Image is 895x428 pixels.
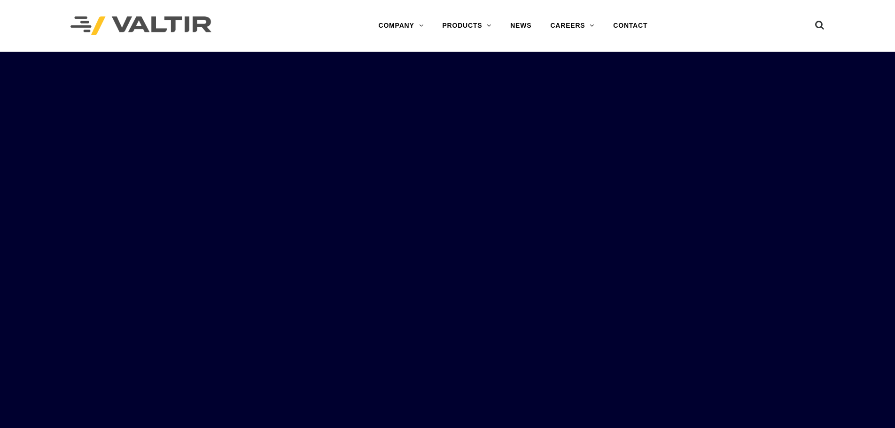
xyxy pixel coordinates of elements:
a: NEWS [501,16,541,35]
a: CONTACT [604,16,657,35]
a: PRODUCTS [433,16,501,35]
a: COMPANY [369,16,433,35]
img: Valtir [70,16,211,36]
a: CAREERS [541,16,604,35]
